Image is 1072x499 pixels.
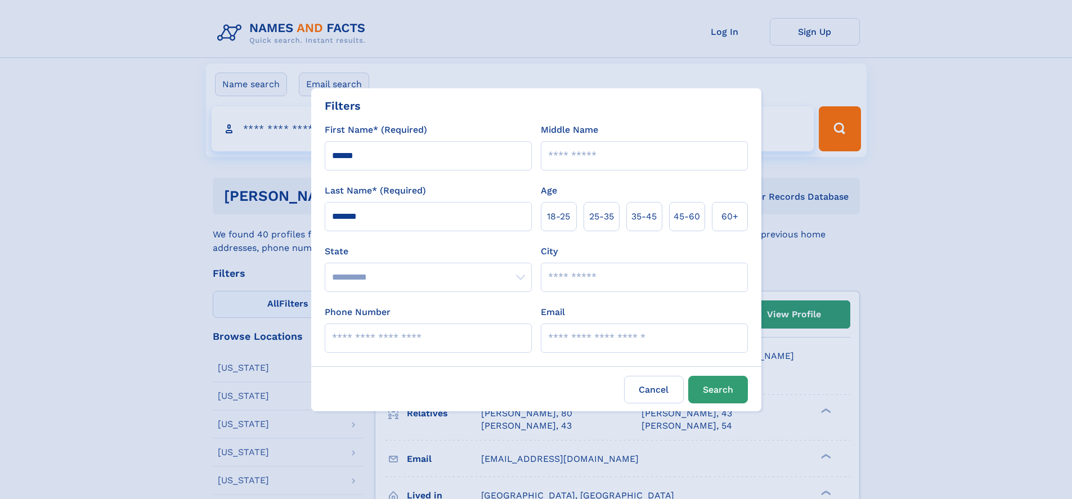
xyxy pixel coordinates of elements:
span: 60+ [721,210,738,223]
label: Middle Name [541,123,598,137]
label: Cancel [624,376,684,403]
label: State [325,245,532,258]
div: Filters [325,97,361,114]
span: 18‑25 [547,210,570,223]
span: 35‑45 [631,210,657,223]
span: 45‑60 [674,210,700,223]
label: Email [541,305,565,319]
label: Age [541,184,557,197]
button: Search [688,376,748,403]
label: Last Name* (Required) [325,184,426,197]
label: First Name* (Required) [325,123,427,137]
label: City [541,245,558,258]
span: 25‑35 [589,210,614,223]
label: Phone Number [325,305,391,319]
